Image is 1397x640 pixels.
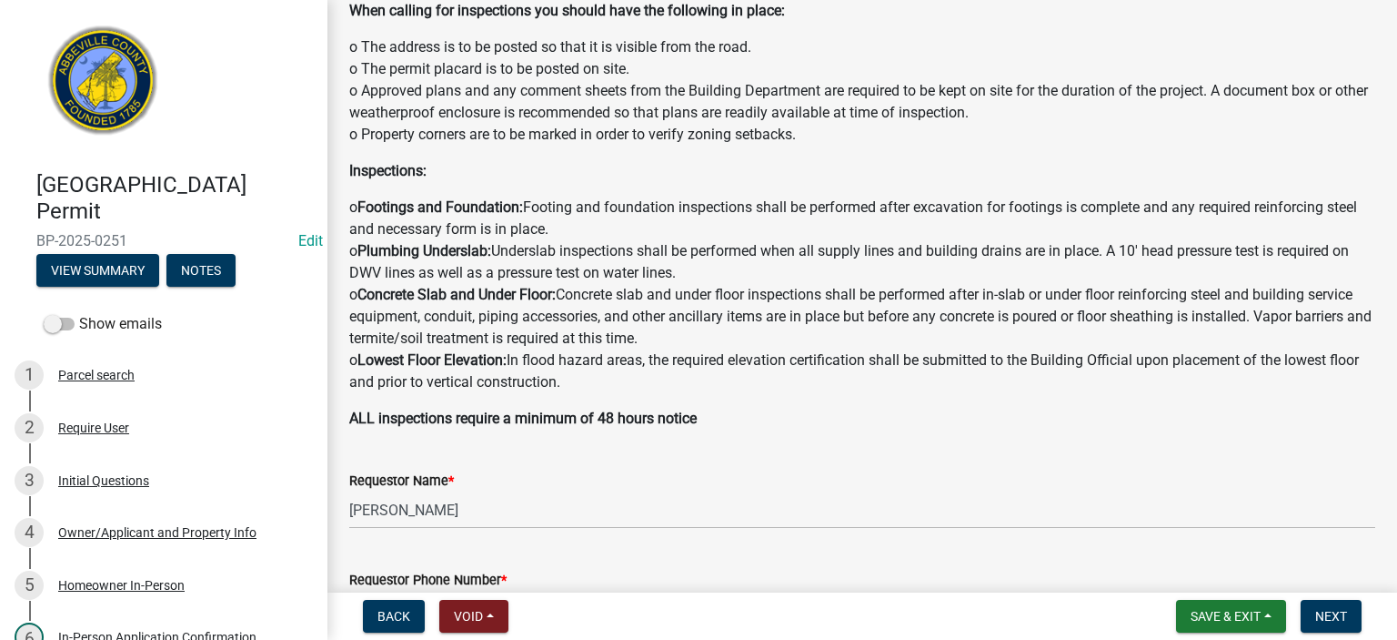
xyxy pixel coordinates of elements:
[1191,609,1261,624] span: Save & Exit
[349,475,454,488] label: Requestor Name
[15,518,44,547] div: 4
[377,609,410,624] span: Back
[36,254,159,287] button: View Summary
[15,361,44,390] div: 1
[15,413,44,442] div: 2
[166,264,236,279] wm-modal-confirm: Notes
[58,422,129,434] div: Require User
[439,600,508,633] button: Void
[58,474,149,487] div: Initial Questions
[357,351,507,369] strong: Lowest Floor Elevation:
[298,232,323,249] a: Edit
[58,526,256,539] div: Owner/Applicant and Property Info
[36,232,291,249] span: BP-2025-0251
[15,466,44,495] div: 3
[15,571,44,600] div: 5
[36,19,170,153] img: Abbeville County, South Carolina
[454,609,483,624] span: Void
[166,254,236,287] button: Notes
[1176,600,1286,633] button: Save & Exit
[357,198,523,216] strong: Footings and Foundation:
[349,410,697,427] strong: ALL inspections require a minimum of 48 hours notice
[36,264,159,279] wm-modal-confirm: Summary
[298,232,323,249] wm-modal-confirm: Edit Application Number
[349,36,1375,146] p: o The address is to be posted so that it is visible from the road. o The permit placard is to be ...
[363,600,425,633] button: Back
[357,242,491,259] strong: Plumbing Underslab:
[44,313,162,335] label: Show emails
[58,579,185,592] div: Homeowner In-Person
[357,286,556,303] strong: Concrete Slab and Under Floor:
[349,162,427,179] strong: Inspections:
[36,172,313,225] h4: [GEOGRAPHIC_DATA] Permit
[1315,609,1347,624] span: Next
[349,574,507,587] label: Requestor Phone Number
[1301,600,1362,633] button: Next
[58,369,135,381] div: Parcel search
[349,197,1375,393] p: o Footing and foundation inspections shall be performed after excavation for footings is complete...
[349,2,785,19] strong: When calling for inspections you should have the following in place:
